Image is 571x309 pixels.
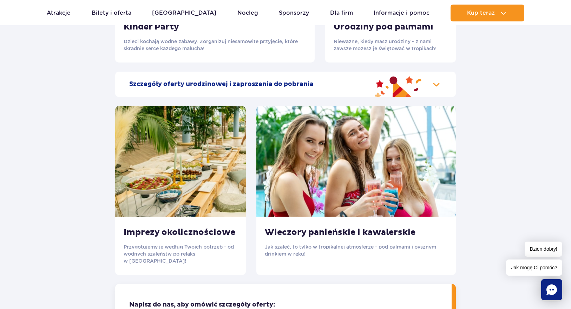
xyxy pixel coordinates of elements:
h2: Szczegóły oferty urodzinowej i zaproszenia do pobrania [129,80,314,88]
div: Chat [541,279,562,300]
p: Dzieci kochają wodne zabawy. Zorganizuj niesamowite przyjęcie, które skradnie serce każdego malucha! [124,38,306,52]
a: Informacje i pomoc [374,5,429,21]
a: Nocleg [237,5,258,21]
span: Jak mogę Ci pomóc? [506,259,562,276]
h3: Urodziny pod palmami [334,22,447,32]
h3: Kinder Party [124,22,306,32]
span: Kup teraz [467,10,495,16]
img: Imprezy okolicznościowe [115,106,246,217]
p: Nieważne, kiedy masz urodziny - z nami zawsze możesz je świętować w tropikach! [334,38,447,52]
p: Jak szaleć, to tylko w tropikalnej atmosferze - pod palmami i pysznym drinkiem w ręku! [265,243,447,257]
a: [GEOGRAPHIC_DATA] [152,5,216,21]
a: Atrakcje [47,5,71,21]
h3: Imprezy okolicznościowe [124,227,237,238]
button: Kup teraz [451,5,524,21]
a: Sponsorzy [279,5,309,21]
p: Napisz do nas, aby omówić szczegóły oferty: [129,301,442,309]
a: Dla firm [330,5,353,21]
span: Dzień dobry! [525,242,562,257]
img: Wieczory panieńskie i kawalerskie [256,106,456,217]
p: Przygotujemy je według Twoich potrzeb - od wodnych szaleństw po relaks w [GEOGRAPHIC_DATA]! [124,243,237,264]
a: Bilety i oferta [92,5,131,21]
h3: Wieczory panieńskie i kawalerskie [265,227,447,238]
